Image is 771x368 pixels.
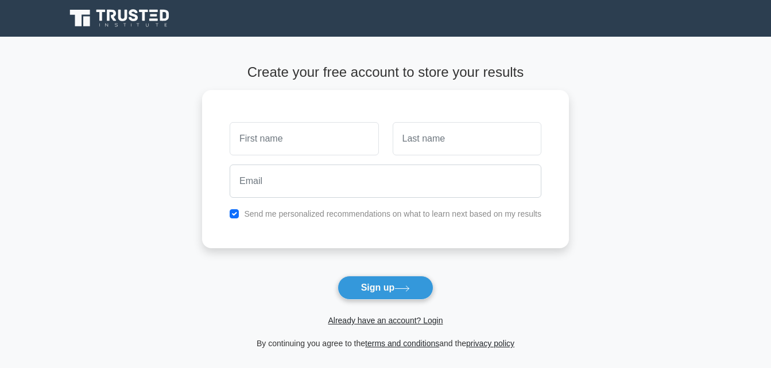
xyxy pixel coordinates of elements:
[230,122,378,155] input: First name
[393,122,541,155] input: Last name
[328,316,443,325] a: Already have an account? Login
[338,276,434,300] button: Sign up
[466,339,514,348] a: privacy policy
[195,336,576,350] div: By continuing you agree to the and the
[202,64,569,81] h4: Create your free account to store your results
[230,165,541,198] input: Email
[365,339,439,348] a: terms and conditions
[244,209,541,218] label: Send me personalized recommendations on what to learn next based on my results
